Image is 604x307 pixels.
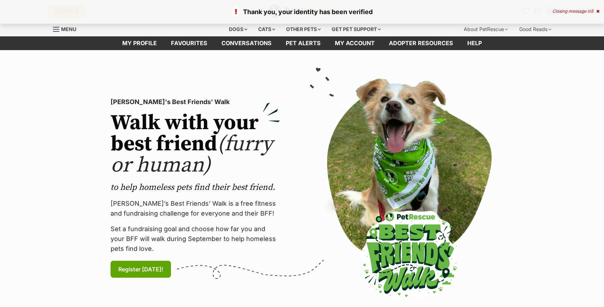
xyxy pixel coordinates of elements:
[53,22,81,35] a: Menu
[224,22,252,36] div: Dogs
[514,22,556,36] div: Good Reads
[253,22,280,36] div: Cats
[279,36,328,50] a: Pet alerts
[111,131,273,179] span: (furry or human)
[460,36,489,50] a: Help
[115,36,164,50] a: My profile
[281,22,326,36] div: Other pets
[327,22,386,36] div: Get pet support
[164,36,214,50] a: Favourites
[382,36,460,50] a: Adopter resources
[61,26,76,32] span: Menu
[214,36,279,50] a: conversations
[459,22,513,36] div: About PetRescue
[118,265,163,273] span: Register [DATE]!
[111,224,280,254] p: Set a fundraising goal and choose how far you and your BFF will walk during September to help hom...
[328,36,382,50] a: My account
[111,261,171,278] a: Register [DATE]!
[111,97,280,107] p: [PERSON_NAME]'s Best Friends' Walk
[111,113,280,176] h2: Walk with your best friend
[111,199,280,218] p: [PERSON_NAME]’s Best Friends' Walk is a free fitness and fundraising challenge for everyone and t...
[111,182,280,193] p: to help homeless pets find their best friend.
